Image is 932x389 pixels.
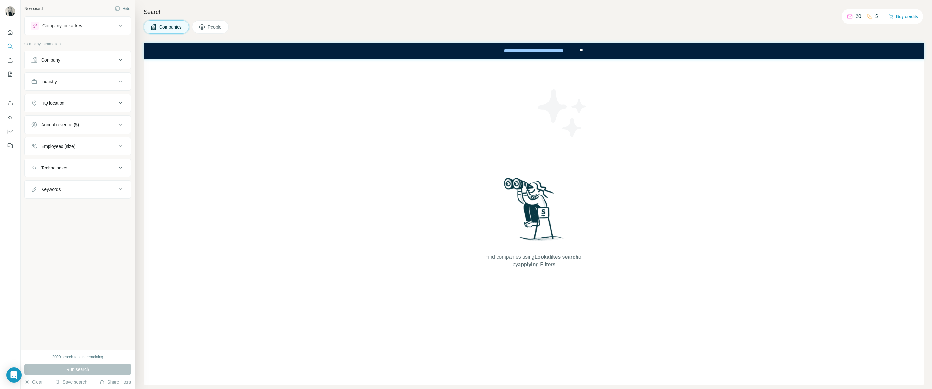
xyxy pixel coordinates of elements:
button: Dashboard [5,126,15,137]
iframe: Banner [144,43,924,59]
button: Search [5,41,15,52]
button: Hide [110,4,135,13]
div: Industry [41,78,57,85]
p: 20 [856,13,861,20]
button: Keywords [25,182,131,197]
button: Share filters [100,379,131,385]
div: Employees (size) [41,143,75,149]
button: Annual revenue ($) [25,117,131,132]
button: My lists [5,69,15,80]
button: Save search [55,379,87,385]
button: Industry [25,74,131,89]
button: Enrich CSV [5,55,15,66]
p: 5 [875,13,878,20]
button: Feedback [5,140,15,151]
div: New search [24,6,44,11]
button: Buy credits [889,12,918,21]
div: Keywords [41,186,61,193]
button: Company lookalikes [25,18,131,33]
span: Companies [159,24,182,30]
div: HQ location [41,100,64,106]
div: Technologies [41,165,67,171]
span: applying Filters [518,262,555,267]
div: Annual revenue ($) [41,122,79,128]
button: Clear [24,379,42,385]
div: Company lookalikes [42,23,82,29]
div: Company [41,57,60,63]
img: Surfe Illustration - Woman searching with binoculars [501,176,567,247]
span: People [208,24,222,30]
button: Employees (size) [25,139,131,154]
button: Use Surfe API [5,112,15,123]
span: Lookalikes search [534,254,578,260]
span: Find companies using or by [483,253,585,268]
button: Technologies [25,160,131,175]
button: HQ location [25,96,131,111]
p: Company information [24,41,131,47]
img: Surfe Illustration - Stars [534,85,591,142]
button: Company [25,52,131,68]
img: Avatar [5,6,15,16]
h4: Search [144,8,924,16]
button: Quick start [5,27,15,38]
div: Open Intercom Messenger [6,367,22,383]
div: 2000 search results remaining [52,354,103,360]
button: Use Surfe on LinkedIn [5,98,15,109]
